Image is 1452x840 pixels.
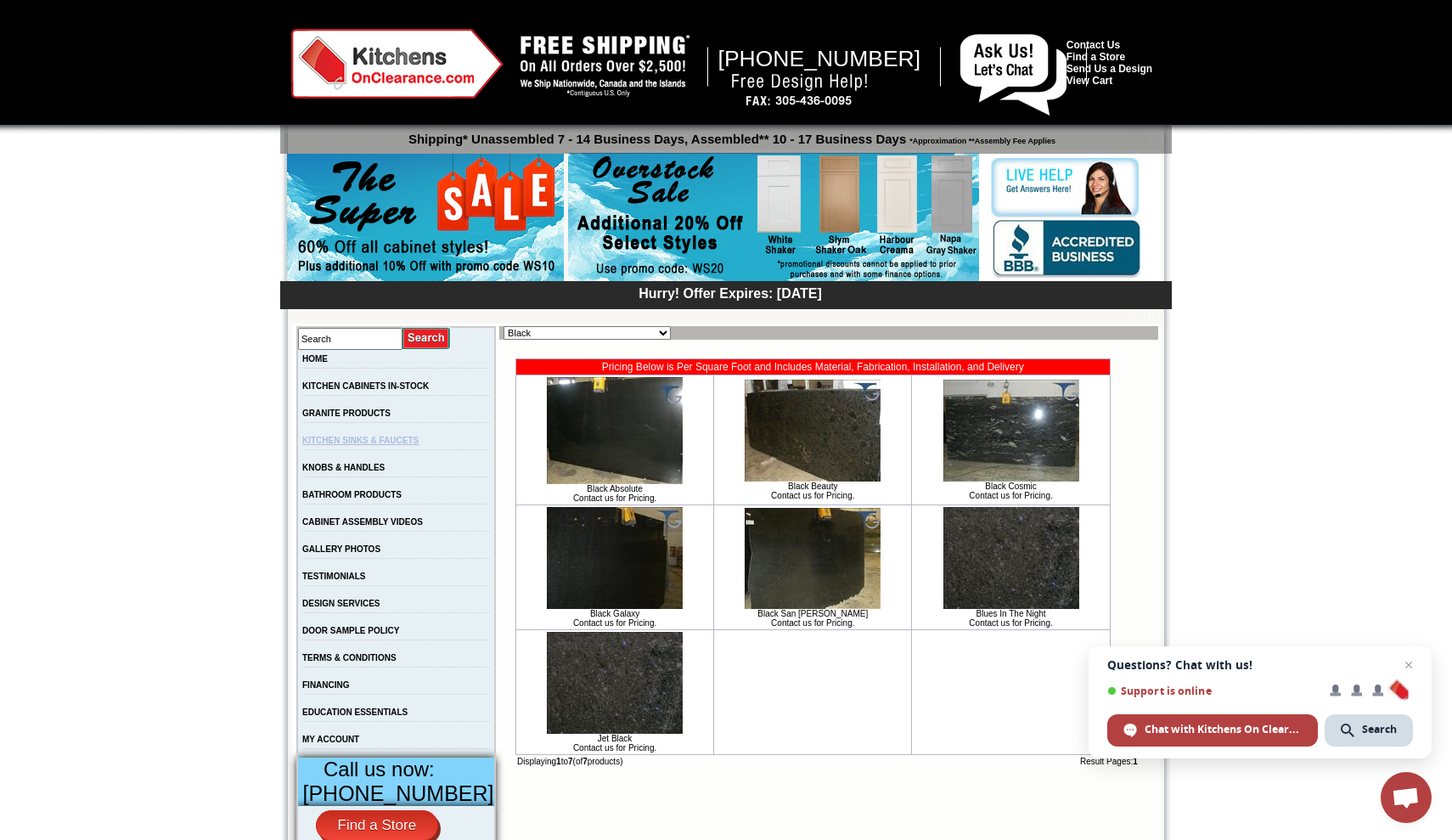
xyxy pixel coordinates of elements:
a: CABINET ASSEMBLY VIDEOS [302,517,423,527]
a: DOOR SAMPLE POLICY [302,626,399,635]
img: Kitchens on Clearance Logo [291,29,504,99]
b: 7 [582,757,588,766]
td: Black Absolute Contact us for Pricing. [516,375,713,505]
span: [PHONE_NUMBER] [303,781,494,805]
td: Result Pages: [912,755,1142,768]
p: Shipping* Unassembled 7 - 14 Business Days, Assembled** 10 - 17 Business Days [289,124,1172,146]
a: Open chat [1381,772,1432,823]
td: Black Cosmic Contact us for Pricing. [912,375,1109,505]
a: Send Us a Design [1066,63,1152,75]
span: Support is online [1107,685,1318,697]
td: Displaying to (of products) [515,755,912,768]
td: Black Galaxy Contact us for Pricing. [516,505,713,629]
span: Questions? Chat with us! [1107,658,1413,672]
a: View Cart [1066,75,1112,87]
a: DESIGN SERVICES [302,599,380,608]
a: Contact Us [1066,39,1120,51]
span: Search [1362,722,1397,737]
a: KNOBS & HANDLES [302,463,385,472]
span: Chat with Kitchens On Clearance [1145,722,1302,737]
a: TERMS & CONDITIONS [302,653,397,662]
span: Chat with Kitchens On Clearance [1107,714,1318,747]
span: Search [1325,714,1413,747]
b: 7 [568,757,573,766]
td: Blues In The Night Contact us for Pricing. [912,505,1109,629]
input: Submit [402,327,451,350]
a: EDUCATION ESSENTIALS [302,708,408,717]
a: GRANITE PRODUCTS [302,409,391,418]
td: Pricing Below is Per Square Foot and Includes Material, Fabrication, Installation, and Delivery [516,359,1110,375]
a: KITCHEN CABINETS IN-STOCK [302,381,429,391]
td: Black San [PERSON_NAME] Contact us for Pricing. [714,505,911,629]
a: MY ACCOUNT [302,735,359,744]
td: Black Beauty Contact us for Pricing. [714,375,911,505]
div: Hurry! Offer Expires: [DATE] [289,284,1172,302]
a: HOME [302,354,328,364]
span: Call us now: [324,758,435,781]
a: GALLERY PHOTOS [302,544,380,554]
td: Jet Black Contact us for Pricing. [516,630,713,754]
a: FINANCING [302,680,350,690]
b: 1 [1133,757,1138,766]
a: Find a Store [1066,51,1125,63]
a: TESTIMONIALS [302,572,365,581]
a: BATHROOM PRODUCTS [302,490,402,499]
span: *Approximation **Assembly Fee Applies [906,132,1055,145]
b: 1 [556,757,561,766]
a: KITCHEN SINKS & FAUCETS [302,436,419,445]
span: [PHONE_NUMBER] [718,46,921,71]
